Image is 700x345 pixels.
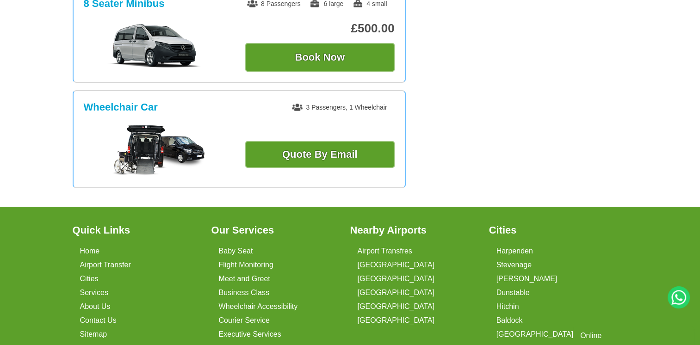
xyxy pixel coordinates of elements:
a: Stevenage [496,261,532,269]
a: Executive Services [219,330,281,339]
a: Dunstable [496,289,530,297]
a: Sitemap [80,330,107,339]
img: Wheelchair Car [112,125,204,176]
h3: Wheelchair Car [84,101,158,113]
h3: Cities [489,225,617,235]
a: Flight Monitoring [219,261,273,269]
h3: Quick Links [73,225,200,235]
a: [GEOGRAPHIC_DATA] [358,261,435,269]
h3: Nearby Airports [350,225,478,235]
a: Airport Transfer [80,261,131,269]
a: Harpenden [496,247,533,255]
a: Quote By Email [245,141,395,168]
a: Wheelchair Accessibility [219,302,298,311]
a: Services [80,289,108,297]
a: Meet and Greet [219,275,270,283]
a: [GEOGRAPHIC_DATA] [358,275,435,283]
a: Home [80,247,100,255]
a: Baldock [496,316,523,325]
h3: Our Services [211,225,339,235]
img: 8 Seater Minibus [88,23,228,69]
a: Hitchin [496,302,519,311]
a: Courier Service [219,316,270,325]
button: Book Now [245,43,395,72]
span: 3 Passengers, 1 Wheelchair [292,104,387,111]
a: [GEOGRAPHIC_DATA] [358,316,435,325]
a: About Us [80,302,111,311]
a: Cities [80,275,99,283]
a: [GEOGRAPHIC_DATA] [496,330,574,339]
iframe: chat widget [573,325,695,345]
a: Business Class [219,289,269,297]
a: Contact Us [80,316,117,325]
a: Baby Seat [219,247,253,255]
a: [GEOGRAPHIC_DATA] [358,289,435,297]
a: [PERSON_NAME] [496,275,558,283]
a: [GEOGRAPHIC_DATA] [358,302,435,311]
a: Airport Transfres [358,247,412,255]
p: £500.00 [245,21,395,36]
